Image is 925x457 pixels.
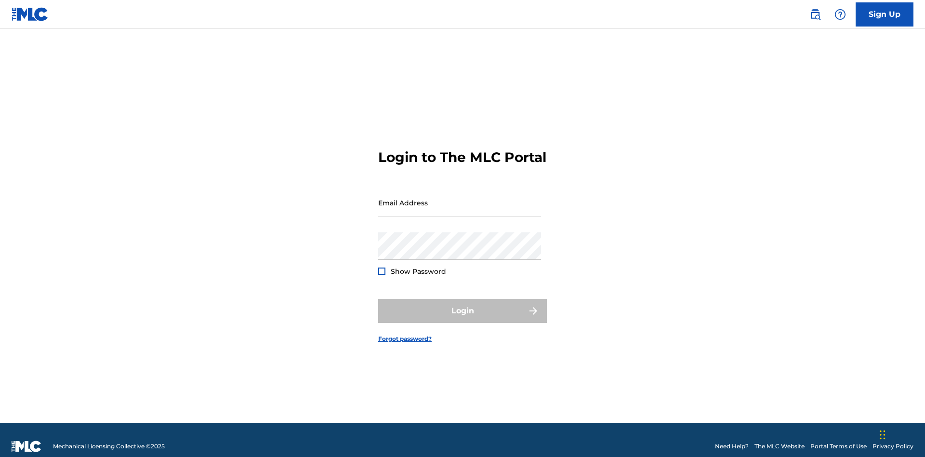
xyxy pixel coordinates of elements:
[378,335,432,343] a: Forgot password?
[809,9,821,20] img: search
[378,149,546,166] h3: Login to The MLC Portal
[391,267,446,276] span: Show Password
[872,442,913,451] a: Privacy Policy
[53,442,165,451] span: Mechanical Licensing Collective © 2025
[810,442,867,451] a: Portal Terms of Use
[856,2,913,27] a: Sign Up
[12,7,49,21] img: MLC Logo
[831,5,850,24] div: Help
[12,441,41,452] img: logo
[806,5,825,24] a: Public Search
[877,411,925,457] iframe: Chat Widget
[715,442,749,451] a: Need Help?
[834,9,846,20] img: help
[880,420,885,449] div: Drag
[754,442,805,451] a: The MLC Website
